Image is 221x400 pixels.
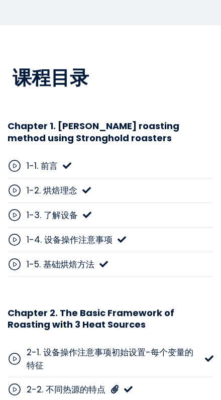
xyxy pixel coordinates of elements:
h3: Chapter 1. [PERSON_NAME] roasting method using Stronghold roasters [8,120,213,144]
h3: Chapter 2. The Basic Framework of Roasting with 3 Heat Sources [8,307,213,331]
div: 1-3. 了解设备 [27,209,78,222]
div: 2-2. 不同热源的特点 [27,383,105,396]
div: 1-4. 设备操作注意事项 [27,233,113,246]
div: 1-5. 基础烘焙方法 [27,258,94,271]
div: 1-1. 前言 [27,159,58,172]
div: 1-2. 烘焙理念 [27,184,77,197]
div: 2-1. 设备操作注意事项初始设置-每个变量的特征 [27,346,200,372]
